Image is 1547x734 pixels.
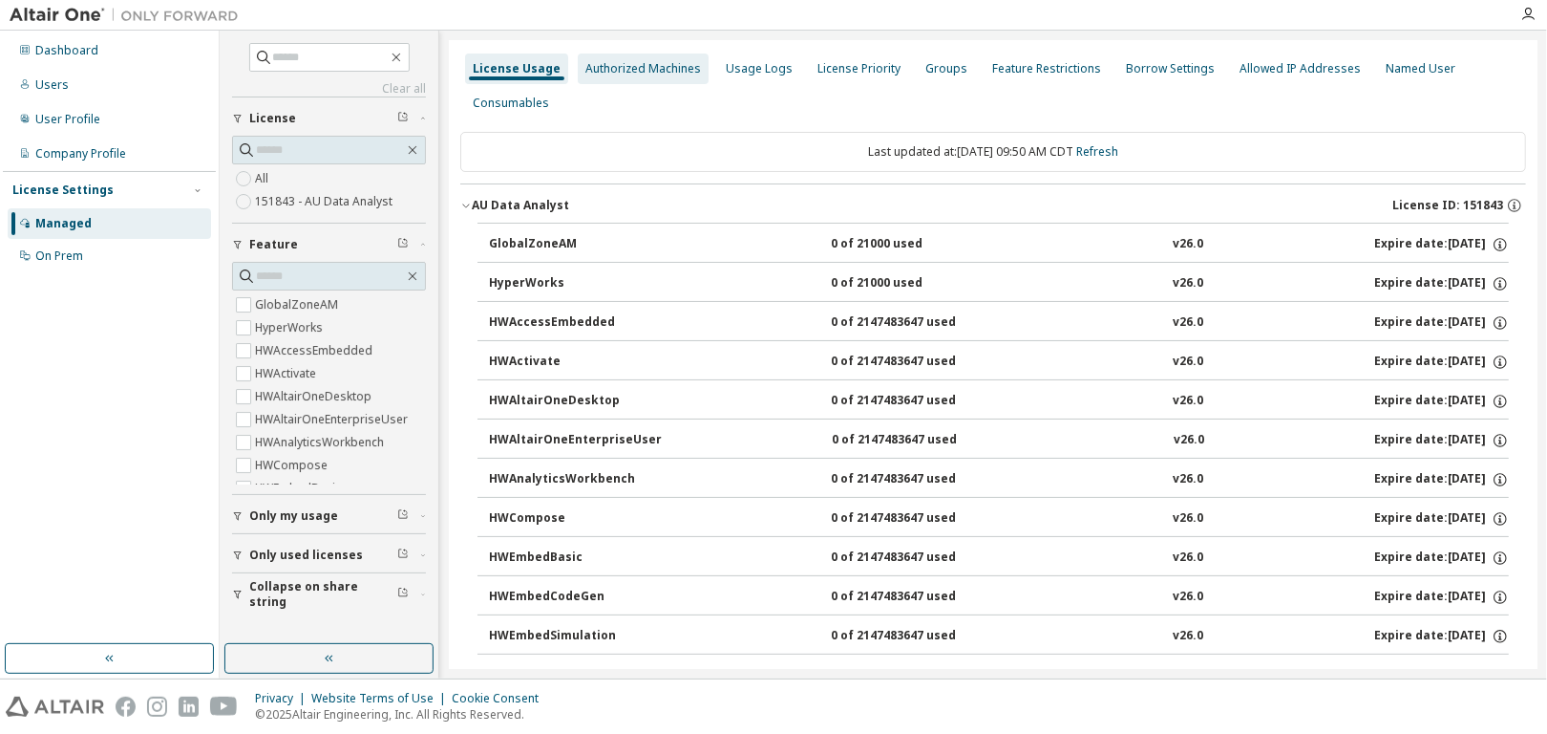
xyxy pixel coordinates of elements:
[179,697,199,717] img: linkedin.svg
[1126,61,1215,76] div: Borrow Settings
[489,314,661,332] div: HWAccessEmbedded
[232,224,426,266] button: Feature
[1374,275,1509,292] div: Expire date: [DATE]
[460,184,1526,227] button: AU Data AnalystLicense ID: 151843
[232,534,426,576] button: Only used licenses
[255,167,272,190] label: All
[831,393,1003,410] div: 0 of 2147483647 used
[489,498,1509,540] button: HWCompose0 of 2147483647 usedv26.0Expire date:[DATE]
[832,432,1004,449] div: 0 of 2147483647 used
[831,667,1003,684] div: 0 of 2147483647 used
[255,706,550,723] p: © 2025 Altair Engineering, Inc. All Rights Reserved.
[1174,628,1204,645] div: v26.0
[1374,471,1509,488] div: Expire date: [DATE]
[397,548,409,563] span: Clear filter
[35,43,98,58] div: Dashboard
[489,380,1509,422] button: HWAltairOneDesktop0 of 2147483647 usedv26.0Expire date:[DATE]
[249,508,338,524] span: Only my usage
[255,316,327,339] label: HyperWorks
[255,339,376,362] label: HWAccessEmbedded
[489,393,661,410] div: HWAltairOneDesktop
[397,111,409,126] span: Clear filter
[1374,667,1509,684] div: Expire date: [DATE]
[831,314,1003,332] div: 0 of 2147483647 used
[831,589,1003,606] div: 0 of 2147483647 used
[489,420,1509,462] button: HWAltairOneEnterpriseUser0 of 2147483647 usedv26.0Expire date:[DATE]
[489,236,661,253] div: GlobalZoneAM
[1374,354,1509,371] div: Expire date: [DATE]
[397,508,409,524] span: Clear filter
[1374,550,1509,567] div: Expire date: [DATE]
[1374,628,1509,645] div: Expire date: [DATE]
[831,354,1003,371] div: 0 of 2147483647 used
[489,263,1509,305] button: HyperWorks0 of 21000 usedv26.0Expire date:[DATE]
[489,510,661,528] div: HWCompose
[1374,589,1509,606] div: Expire date: [DATE]
[255,385,375,408] label: HWAltairOneDesktop
[585,61,701,76] div: Authorized Machines
[35,146,126,162] div: Company Profile
[12,183,114,198] div: License Settings
[255,190,396,213] label: 151843 - AU Data Analyst
[147,697,167,717] img: instagram.svg
[1174,667,1204,684] div: v26.0
[452,691,550,706] div: Cookie Consent
[1240,61,1361,76] div: Allowed IP Addresses
[35,216,92,231] div: Managed
[460,132,1526,172] div: Last updated at: [DATE] 09:50 AM CDT
[992,61,1101,76] div: Feature Restrictions
[232,81,426,97] a: Clear all
[397,237,409,252] span: Clear filter
[1374,314,1509,332] div: Expire date: [DATE]
[255,454,331,477] label: HWCompose
[817,61,901,76] div: License Priority
[1174,589,1204,606] div: v26.0
[1386,61,1455,76] div: Named User
[831,510,1003,528] div: 0 of 2147483647 used
[249,579,397,610] span: Collapse on share string
[255,293,342,316] label: GlobalZoneAM
[1076,143,1118,160] a: Refresh
[1174,236,1204,253] div: v26.0
[489,550,661,567] div: HWEmbedBasic
[489,628,661,645] div: HWEmbedSimulation
[232,495,426,537] button: Only my usage
[489,667,661,684] div: HWEnvisionBase
[489,302,1509,344] button: HWAccessEmbedded0 of 2147483647 usedv26.0Expire date:[DATE]
[35,112,100,127] div: User Profile
[489,655,1509,697] button: HWEnvisionBase0 of 2147483647 usedv26.0Expire date:[DATE]
[1374,236,1509,253] div: Expire date: [DATE]
[255,408,412,431] label: HWAltairOneEnterpriseUser
[232,97,426,140] button: License
[255,362,320,385] label: HWActivate
[831,471,1003,488] div: 0 of 2147483647 used
[249,548,363,563] span: Only used licenses
[255,477,345,500] label: HWEmbedBasic
[10,6,248,25] img: Altair One
[831,628,1003,645] div: 0 of 2147483647 used
[116,697,136,717] img: facebook.svg
[489,471,661,488] div: HWAnalyticsWorkbench
[831,236,1003,253] div: 0 of 21000 used
[1174,432,1204,449] div: v26.0
[726,61,793,76] div: Usage Logs
[831,550,1003,567] div: 0 of 2147483647 used
[249,111,296,126] span: License
[489,354,661,371] div: HWActivate
[925,61,967,76] div: Groups
[489,224,1509,266] button: GlobalZoneAM0 of 21000 usedv26.0Expire date:[DATE]
[35,77,69,93] div: Users
[489,459,1509,501] button: HWAnalyticsWorkbench0 of 2147483647 usedv26.0Expire date:[DATE]
[232,573,426,615] button: Collapse on share string
[1174,275,1204,292] div: v26.0
[249,237,298,252] span: Feature
[35,248,83,264] div: On Prem
[489,576,1509,618] button: HWEmbedCodeGen0 of 2147483647 usedv26.0Expire date:[DATE]
[1374,393,1509,410] div: Expire date: [DATE]
[311,691,452,706] div: Website Terms of Use
[397,587,409,602] span: Clear filter
[489,537,1509,579] button: HWEmbedBasic0 of 2147483647 usedv26.0Expire date:[DATE]
[255,691,311,706] div: Privacy
[472,198,569,213] div: AU Data Analyst
[831,275,1003,292] div: 0 of 21000 used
